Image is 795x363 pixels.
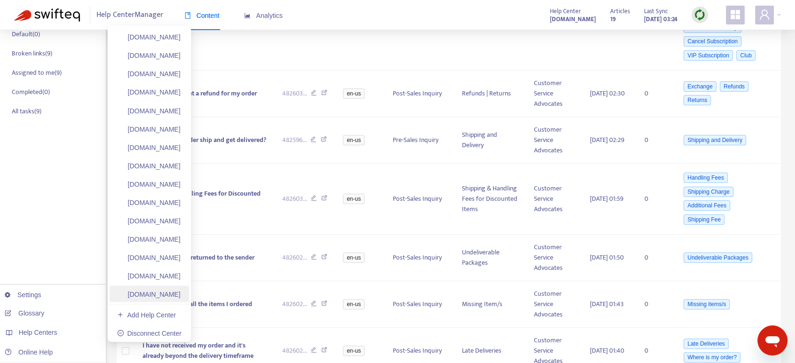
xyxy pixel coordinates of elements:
span: 482596 ... [282,135,307,145]
a: [DOMAIN_NAME] [117,290,181,298]
span: VIP Subscription [684,50,733,61]
td: Customer Service Advocates [526,117,582,164]
span: appstore [730,9,741,20]
a: [DOMAIN_NAME] [117,88,181,96]
span: Club [736,50,755,61]
span: Cancel Subscription [684,36,741,47]
a: Disconnect Center [117,329,182,337]
span: Undeliverable Packages [684,253,752,263]
p: Completed ( 0 ) [12,87,50,97]
span: 482603 ... [282,88,307,99]
span: My package was returned to the sender [143,252,254,263]
td: Shipping & Handling Fees for Discounted Items [454,164,526,235]
span: user [759,9,770,20]
span: [DATE] 01:59 [590,193,623,204]
p: Broken links ( 9 ) [12,48,52,58]
td: Missing Item/s [454,281,526,328]
span: 482603 ... [282,194,307,204]
span: en-us [343,299,365,309]
a: Add Help Center [117,311,176,318]
span: [DATE] 01:50 [590,252,624,263]
strong: [DATE] 03:24 [644,14,677,24]
span: 482602 ... [282,299,307,309]
span: Help Center Manager [96,6,163,24]
span: Refunds [720,81,748,92]
span: en-us [343,253,365,263]
a: Settings [5,291,41,299]
td: Undeliverable Packages [454,235,526,281]
span: Help Center [550,6,581,16]
span: Shipping Fee [684,214,724,225]
td: Pre-Sales Inquiry [385,117,454,164]
span: Missing items/s [684,299,730,309]
a: [DOMAIN_NAME] [117,107,181,114]
td: Customer Service Advocates [526,281,582,328]
td: Customer Service Advocates [526,71,582,117]
span: [DATE] 02:30 [590,88,625,99]
td: Customer Service Advocates [526,164,582,235]
span: [DATE] 02:29 [590,134,624,145]
td: Shipping and Delivery [454,117,526,164]
span: Late Deliveries [684,339,728,349]
a: [DOMAIN_NAME] [117,70,181,78]
span: Exchange [684,81,716,92]
td: Refunds | Returns [454,71,526,117]
a: [DOMAIN_NAME] [117,33,181,41]
span: [DATE] 01:43 [590,299,624,309]
a: [DOMAIN_NAME] [117,272,181,279]
span: Shipping Charge [684,187,733,197]
span: Articles [610,6,630,16]
span: Last Sync [644,6,668,16]
td: Post-Sales Inquiry [385,164,454,235]
span: en-us [343,194,365,204]
img: sync.dc5367851b00ba804db3.png [694,9,706,21]
td: 0 [637,71,675,117]
span: I would like to get a refund for my order [143,88,257,99]
p: Assigned to me ( 9 ) [12,68,62,78]
a: [DOMAIN_NAME] [117,235,181,243]
span: en-us [343,135,365,145]
td: 0 [637,281,675,328]
span: area-chart [244,12,251,19]
a: [DOMAIN_NAME] [117,198,181,206]
p: Default ( 0 ) [12,29,40,39]
a: [DOMAIN_NAME] [117,143,181,151]
span: Handling Fees [684,173,727,183]
span: en-us [343,346,365,356]
span: Where is my order? [684,352,740,363]
span: en-us [343,88,365,99]
a: Glossary [5,309,44,317]
span: [DATE] 01:40 [590,345,624,356]
td: Post-Sales Inquiry [385,71,454,117]
a: [DOMAIN_NAME] [117,125,181,133]
span: Additional Fees [684,200,730,211]
span: book [184,12,191,19]
a: Online Help [5,348,53,356]
span: I have not received my order and it's already beyond the delivery timeframe [143,340,254,361]
span: Help Centers [19,329,57,336]
span: 482602 ... [282,346,307,356]
a: [DOMAIN_NAME] [117,253,181,261]
td: Customer Service Advocates [526,235,582,281]
span: Content [184,12,220,19]
td: Post-Sales Inquiry [385,281,454,328]
span: Returns [684,95,711,105]
a: [DOMAIN_NAME] [117,162,181,169]
span: When will my order ship and get delivered? [143,134,266,145]
a: [DOMAIN_NAME] [117,180,181,188]
span: 482602 ... [282,253,307,263]
td: 0 [637,164,675,235]
p: All tasks ( 9 ) [12,106,41,116]
strong: 19 [610,14,616,24]
span: I did not receive all the items I ordered [143,299,252,309]
a: [DOMAIN_NAME] [117,52,181,59]
td: 0 [637,235,675,281]
img: Swifteq [14,8,80,22]
td: 0 [637,117,675,164]
span: Shipping & Handling Fees for Discounted Items [143,188,261,209]
a: [DOMAIN_NAME] [550,14,596,24]
span: Analytics [244,12,283,19]
a: [DOMAIN_NAME] [117,217,181,224]
td: Post-Sales Inquiry [385,235,454,281]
